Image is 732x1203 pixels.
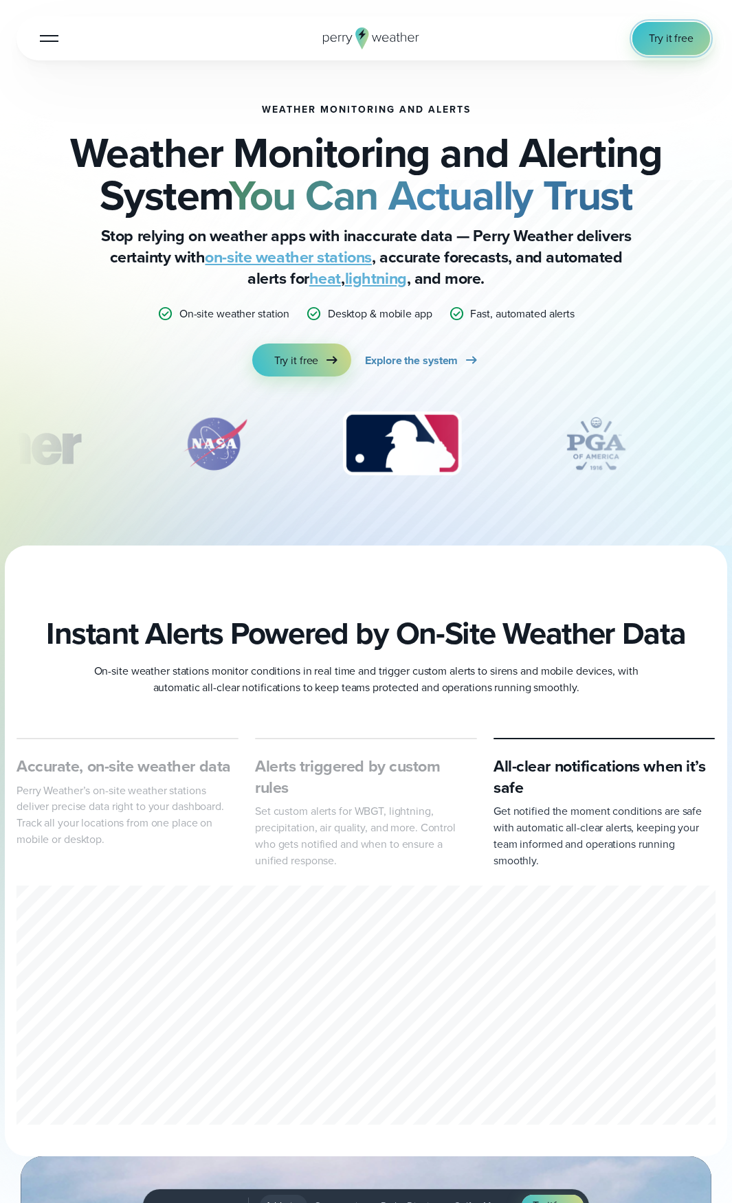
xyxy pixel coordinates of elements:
p: Stop relying on weather apps with inaccurate data — Perry Weather delivers certainty with , accur... [91,225,641,289]
a: Explore the system [365,344,480,376]
p: On-site weather stations monitor conditions in real time and trigger custom alerts to sirens and ... [91,663,641,696]
p: Desktop & mobile app [328,306,432,322]
p: Fast, automated alerts [470,306,575,322]
div: 4 of 12 [541,409,651,478]
h3: Accurate, on-site weather data [16,756,239,777]
span: Explore the system [365,352,458,369]
h2: Instant Alerts Powered by On-Site Weather Data [46,615,685,652]
a: Try it free [632,22,710,55]
img: MLB.svg [329,409,474,478]
a: on-site weather stations [205,245,371,269]
a: lightning [345,267,407,290]
img: PGA.svg [541,409,651,478]
h3: Alerts triggered by custom rules [255,756,477,798]
a: Try it free [252,344,352,376]
p: Set custom alerts for WBGT, lightning, precipitation, air quality, and more. Control who gets not... [255,803,477,868]
h3: All-clear notifications when it’s safe [493,756,716,798]
div: 2 of 12 [167,409,263,478]
img: NASA.svg [167,409,263,478]
div: slideshow [16,886,716,1129]
div: 3 of 3 [16,886,716,1129]
p: Get notified the moment conditions are safe with automatic all-clear alerts, keeping your team in... [493,803,716,868]
p: On-site weather station [179,306,289,322]
span: Try it free [274,352,319,369]
span: Try it free [649,30,694,47]
p: Perry Weather’s on-site weather stations deliver precise data right to your dashboard. Track all ... [16,783,239,848]
h2: Weather Monitoring and Alerting System [16,132,716,217]
div: slideshow [16,409,716,485]
h1: Weather Monitoring and Alerts [262,104,471,115]
div: 3 of 12 [329,409,474,478]
strong: You Can Actually Trust [229,164,632,226]
a: heat [309,267,341,290]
